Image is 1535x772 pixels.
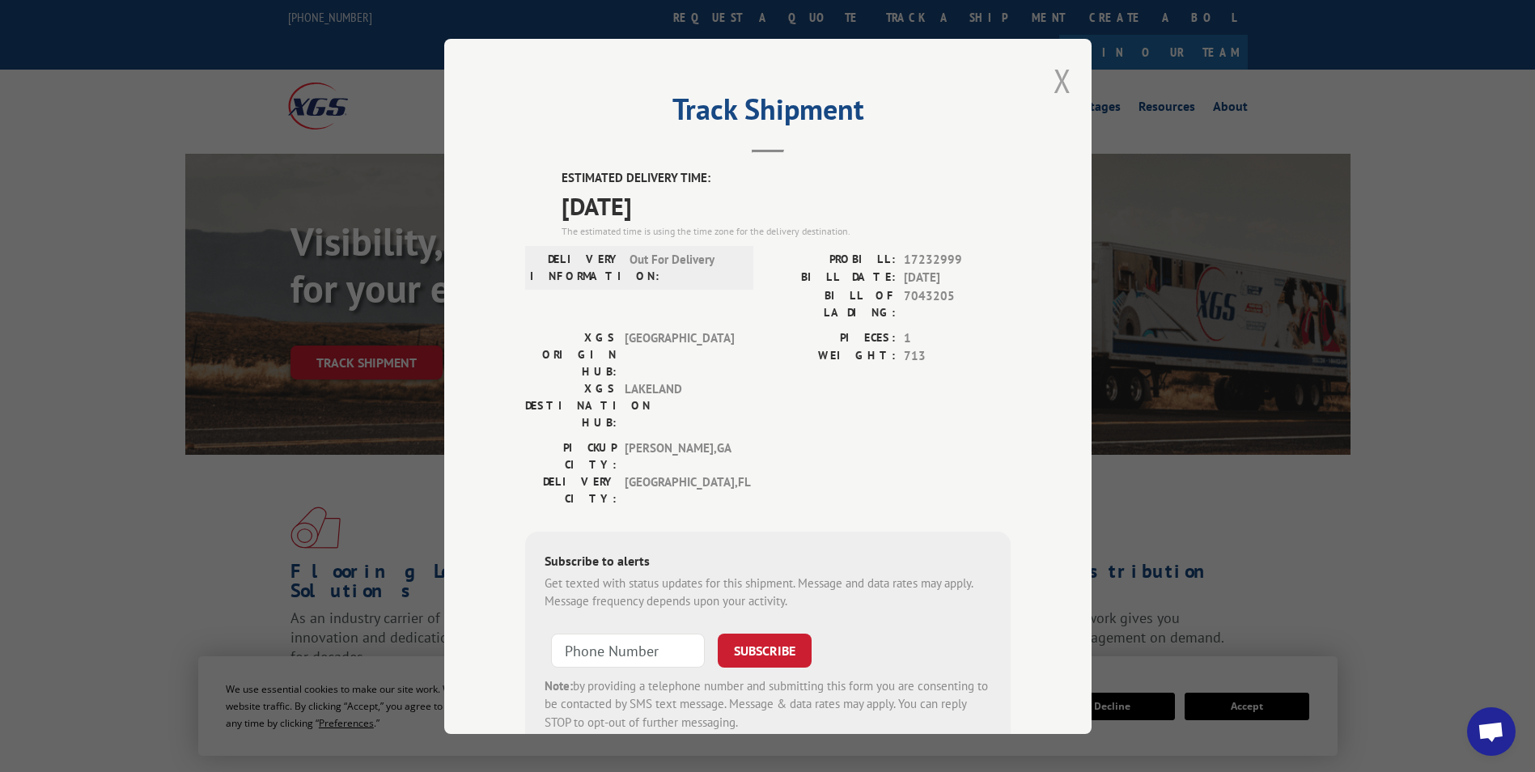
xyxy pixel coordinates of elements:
button: SUBSCRIBE [718,633,812,667]
span: [GEOGRAPHIC_DATA] [625,329,734,380]
div: The estimated time is using the time zone for the delivery destination. [562,223,1011,238]
span: 713 [904,347,1011,366]
label: PICKUP CITY: [525,439,617,473]
h2: Track Shipment [525,98,1011,129]
div: Subscribe to alerts [545,550,991,574]
label: BILL OF LADING: [768,286,896,320]
span: [DATE] [904,269,1011,287]
label: DELIVERY CITY: [525,473,617,507]
span: [DATE] [562,187,1011,223]
span: 17232999 [904,250,1011,269]
label: WEIGHT: [768,347,896,366]
div: by providing a telephone number and submitting this form you are consenting to be contacted by SM... [545,677,991,732]
label: DELIVERY INFORMATION: [530,250,621,284]
label: XGS ORIGIN HUB: [525,329,617,380]
span: 1 [904,329,1011,347]
label: PIECES: [768,329,896,347]
label: PROBILL: [768,250,896,269]
strong: Note: [545,677,573,693]
div: Open chat [1467,707,1516,756]
div: Get texted with status updates for this shipment. Message and data rates may apply. Message frequ... [545,574,991,610]
span: Out For Delivery [630,250,739,284]
span: 7043205 [904,286,1011,320]
span: LAKELAND [625,380,734,431]
label: BILL DATE: [768,269,896,287]
button: Close modal [1054,59,1071,102]
input: Phone Number [551,633,705,667]
label: XGS DESTINATION HUB: [525,380,617,431]
label: ESTIMATED DELIVERY TIME: [562,169,1011,188]
span: [PERSON_NAME] , GA [625,439,734,473]
span: [GEOGRAPHIC_DATA] , FL [625,473,734,507]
